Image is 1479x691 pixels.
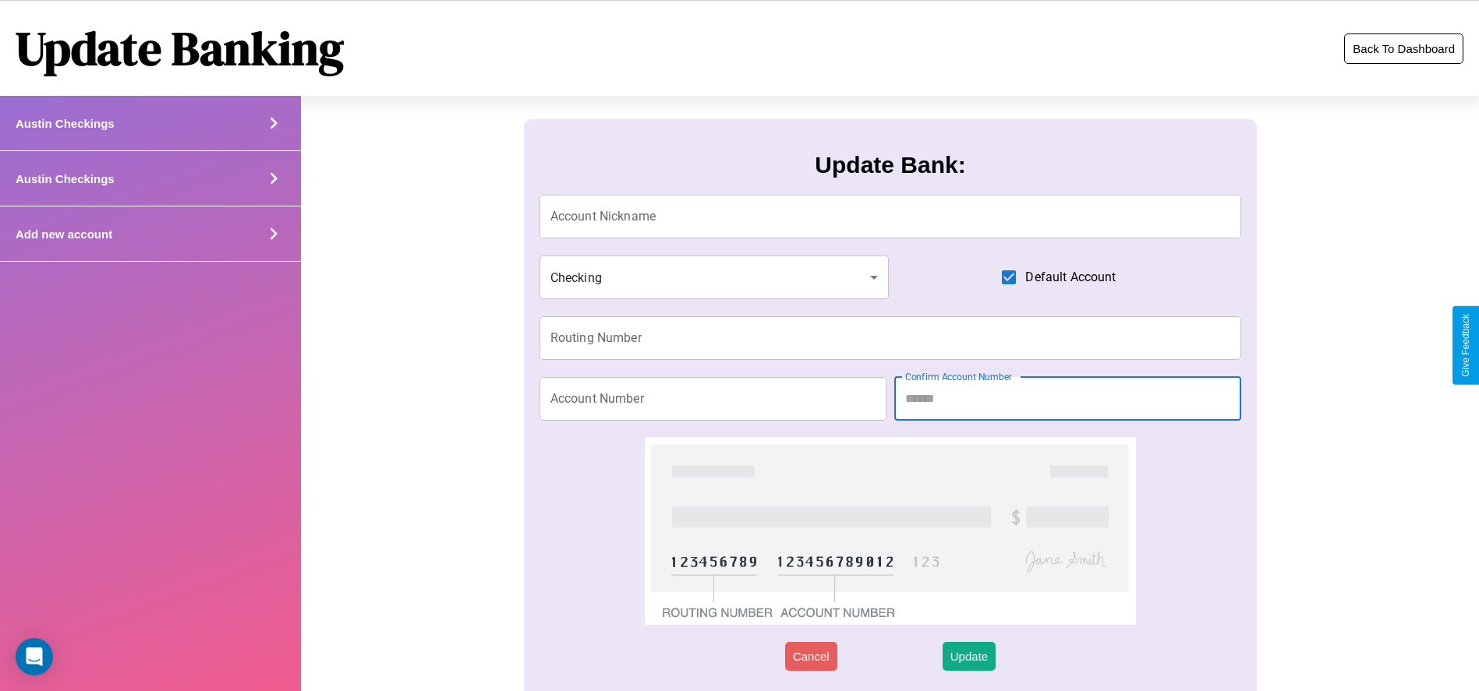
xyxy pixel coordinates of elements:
[16,16,344,80] h1: Update Banking
[1460,314,1471,377] div: Give Feedback
[540,256,889,299] div: Checking
[785,642,837,671] button: Cancel
[943,642,996,671] button: Update
[1344,33,1463,64] button: Back To Dashboard
[905,370,1012,383] label: Confirm Account Number
[815,152,965,178] h3: Update Bank:
[16,117,115,130] h4: Austin Checkings
[16,638,53,675] div: Open Intercom Messenger
[16,172,115,185] h4: Austin Checkings
[645,437,1137,625] img: check
[1025,268,1116,287] span: Default Account
[16,227,112,241] h4: Add new account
